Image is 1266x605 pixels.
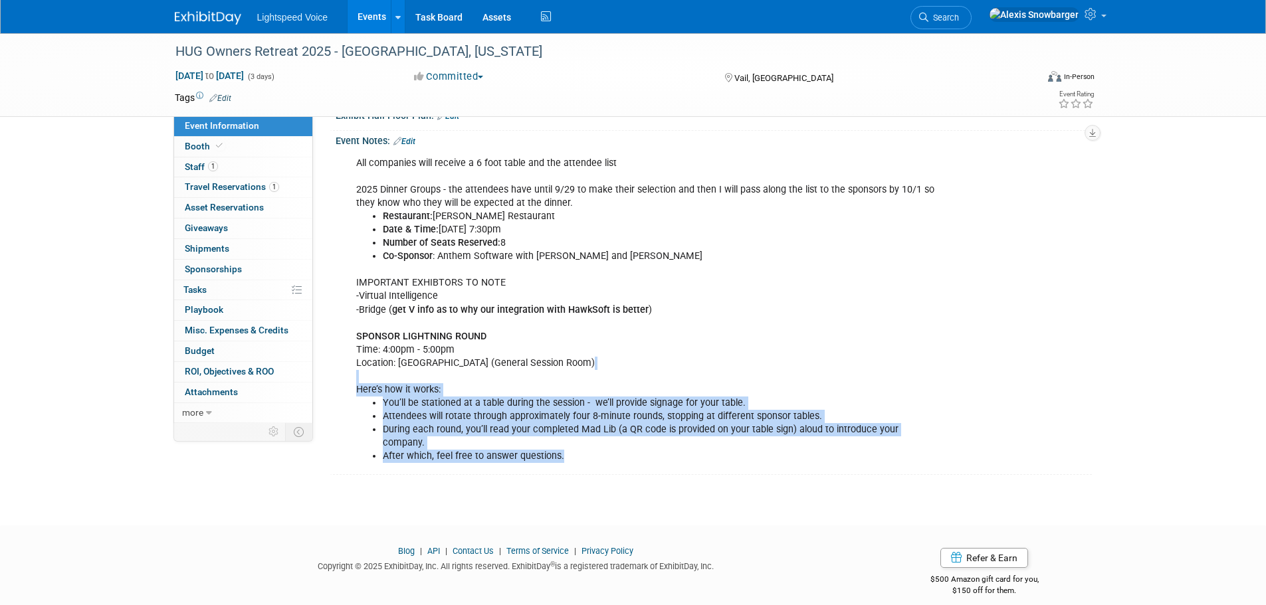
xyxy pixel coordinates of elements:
a: Asset Reservations [174,198,312,218]
span: Vail, [GEOGRAPHIC_DATA] [734,73,833,83]
span: Booth [185,141,225,151]
span: Staff [185,161,218,172]
a: Search [910,6,972,29]
a: Privacy Policy [581,546,633,556]
span: Misc. Expenses & Credits [185,325,288,335]
b: Number of Seats Reserved: [383,237,500,248]
div: Copyright © 2025 ExhibitDay, Inc. All rights reserved. ExhibitDay is a registered trademark of Ex... [175,557,858,572]
sup: ® [550,561,555,568]
a: Misc. Expenses & Credits [174,321,312,341]
span: (3 days) [247,72,274,81]
span: Playbook [185,304,223,315]
a: Terms of Service [506,546,569,556]
a: Playbook [174,300,312,320]
img: Format-Inperson.png [1048,71,1061,82]
div: Event Notes: [336,131,1092,148]
b: Co-Sponsor [383,250,433,262]
span: Search [928,13,959,23]
li: Attendees will rotate through approximately four 8-minute rounds, stopping at different sponsor t... [383,410,938,423]
span: ROI, Objectives & ROO [185,366,274,377]
a: Travel Reservations1 [174,177,312,197]
li: : Anthem Software with [PERSON_NAME] and [PERSON_NAME] [383,250,938,263]
span: Lightspeed Voice [257,12,328,23]
span: more [182,407,203,418]
span: | [417,546,425,556]
button: Committed [409,70,488,84]
a: more [174,403,312,423]
a: Giveaways [174,218,312,238]
b: Restaurant: [383,211,433,222]
div: $150 off for them. [877,585,1092,596]
span: Attachments [185,387,238,397]
span: Budget [185,345,215,356]
li: 8 [383,236,938,250]
a: ROI, Objectives & ROO [174,362,312,382]
li: You’ll be stationed at a table during the session - we’ll provide signage for your table. [383,396,938,410]
span: Travel Reservations [185,181,279,192]
li: After which, feel free to answer questions. [383,450,938,463]
a: Shipments [174,239,312,259]
span: [DATE] [DATE] [175,70,245,82]
img: ExhibitDay [175,11,241,25]
span: Event Information [185,120,259,131]
li: [PERSON_NAME] Restaurant [383,210,938,223]
a: Edit [393,137,415,146]
img: Alexis Snowbarger [989,7,1079,22]
span: 1 [208,161,218,171]
span: | [496,546,504,556]
a: Event Information [174,116,312,136]
td: Toggle Event Tabs [285,423,312,440]
li: During each round, you’ll read your completed Mad Lib (a QR code is provided on your table sign) ... [383,423,938,450]
span: | [442,546,451,556]
div: HUG Owners Retreat 2025 - [GEOGRAPHIC_DATA], [US_STATE] [171,40,1017,64]
b: get V info as to why our integration with HawkSoft is better [392,304,649,315]
i: Booth reservation complete [216,142,223,149]
a: Edit [209,94,231,103]
span: to [203,70,216,81]
span: 1 [269,182,279,192]
li: [DATE] 7:30pm [383,223,938,236]
span: Sponsorships [185,264,242,274]
a: Attachments [174,383,312,402]
td: Personalize Event Tab Strip [263,423,286,440]
b: SPONSOR LIGHTNING ROUND [356,331,486,342]
span: Tasks [183,284,207,295]
a: Tasks [174,280,312,300]
a: Sponsorships [174,260,312,280]
td: Tags [175,91,231,104]
a: Contact Us [453,546,494,556]
a: Blog [398,546,415,556]
span: Shipments [185,243,229,254]
a: API [427,546,440,556]
div: Event Rating [1058,91,1094,98]
div: All companies will receive a 6 foot table and the attendee list 2025 Dinner Groups - the attendee... [347,150,946,470]
div: In-Person [1063,72,1095,82]
b: Date & Time: [383,224,439,235]
span: | [571,546,580,556]
a: Budget [174,341,312,361]
div: Event Format [958,69,1095,89]
div: $500 Amazon gift card for you, [877,565,1092,596]
span: Asset Reservations [185,202,264,213]
a: Booth [174,137,312,157]
span: Giveaways [185,222,228,233]
a: Staff1 [174,157,312,177]
a: Refer & Earn [940,548,1028,568]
